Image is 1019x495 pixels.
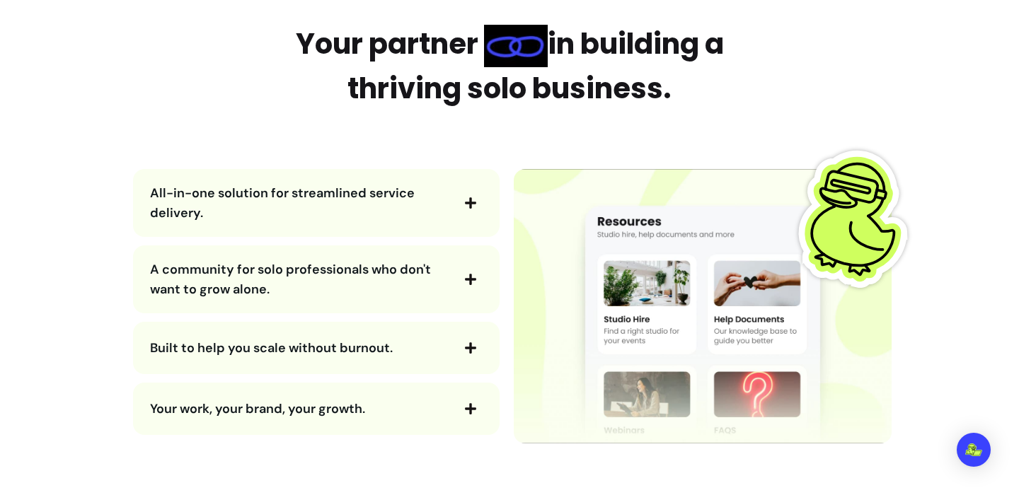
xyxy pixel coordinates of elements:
button: All-in-one solution for streamlined service delivery. [150,183,483,223]
span: All-in-one solution for streamlined service delivery. [150,185,415,221]
img: Fluum Duck sticker [785,148,927,289]
span: Built to help you scale without burnout. [150,339,393,356]
button: Built to help you scale without burnout. [150,336,483,360]
div: Open Intercom Messenger [957,433,991,467]
button: Your work, your brand, your growth. [150,397,483,421]
h2: Your partner in building a thriving solo business. [280,23,739,110]
span: A community for solo professionals who don't want to grow alone. [150,261,431,298]
img: link Blue [484,25,548,67]
button: A community for solo professionals who don't want to grow alone. [150,260,483,299]
span: Your work, your brand, your growth. [150,400,365,417]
